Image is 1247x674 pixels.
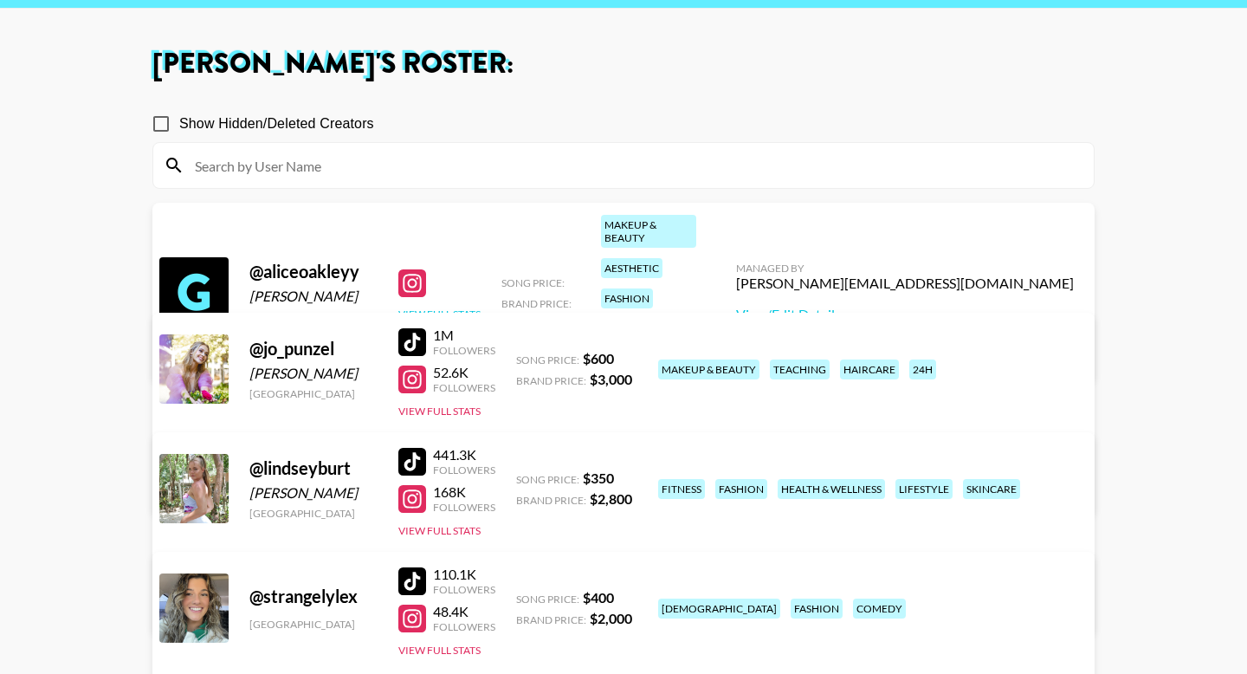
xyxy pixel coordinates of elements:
[433,463,495,476] div: Followers
[249,387,378,400] div: [GEOGRAPHIC_DATA]
[433,603,495,620] div: 48.4K
[433,364,495,381] div: 52.6K
[736,275,1074,292] div: [PERSON_NAME][EMAIL_ADDRESS][DOMAIN_NAME]
[516,473,579,486] span: Song Price:
[249,586,378,607] div: @ strangelylex
[433,381,495,394] div: Followers
[433,620,495,633] div: Followers
[398,644,481,657] button: View Full Stats
[501,297,572,310] span: Brand Price:
[501,276,565,289] span: Song Price:
[583,589,614,606] strong: $ 400
[840,360,899,379] div: haircare
[433,583,495,596] div: Followers
[601,258,662,278] div: aesthetic
[249,365,378,382] div: [PERSON_NAME]
[791,599,843,619] div: fashion
[736,306,1074,323] a: View/Edit Details
[249,484,378,502] div: [PERSON_NAME]
[398,405,481,418] button: View Full Stats
[963,479,1020,499] div: skincare
[398,308,481,321] button: View Full Stats
[152,50,1095,78] h1: [PERSON_NAME] 's Roster:
[590,610,632,626] strong: $ 2,000
[583,470,614,486] strong: $ 350
[433,566,495,583] div: 110.1K
[516,613,586,626] span: Brand Price:
[433,483,495,501] div: 168K
[249,338,378,360] div: @ jo_punzel
[249,261,378,282] div: @ aliceoakleyy
[583,350,614,366] strong: $ 600
[658,360,759,379] div: makeup & beauty
[590,371,632,387] strong: $ 3,000
[658,599,780,619] div: [DEMOGRAPHIC_DATA]
[601,215,696,248] div: makeup & beauty
[249,618,378,631] div: [GEOGRAPHIC_DATA]
[715,479,767,499] div: fashion
[770,360,830,379] div: teaching
[601,288,653,308] div: fashion
[778,479,885,499] div: health & wellness
[184,152,1083,179] input: Search by User Name
[433,501,495,514] div: Followers
[516,593,579,606] span: Song Price:
[853,599,906,619] div: comedy
[249,457,378,479] div: @ lindseyburt
[433,327,495,344] div: 1M
[516,374,586,387] span: Brand Price:
[658,479,705,499] div: fitness
[433,344,495,357] div: Followers
[249,288,378,305] div: [PERSON_NAME]
[249,310,378,323] div: [GEOGRAPHIC_DATA]
[249,507,378,520] div: [GEOGRAPHIC_DATA]
[895,479,953,499] div: lifestyle
[516,353,579,366] span: Song Price:
[398,524,481,537] button: View Full Stats
[433,446,495,463] div: 441.3K
[516,494,586,507] span: Brand Price:
[590,490,632,507] strong: $ 2,800
[909,360,936,379] div: 24h
[736,262,1074,275] div: Managed By
[179,113,374,134] span: Show Hidden/Deleted Creators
